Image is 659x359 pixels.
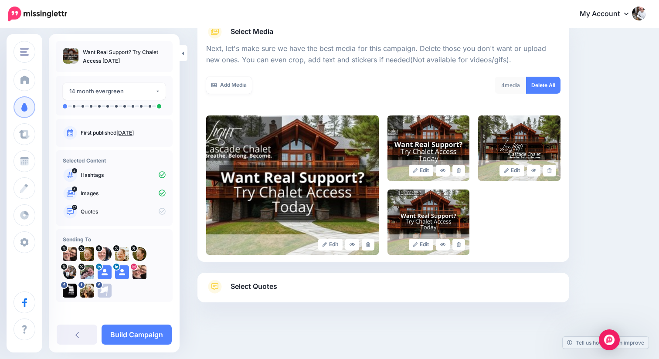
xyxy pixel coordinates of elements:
[387,115,469,181] img: 85a36a89640bcd13a768b73b69173ae0_large.jpg
[69,86,155,96] div: 14 month evergreen
[132,265,146,279] img: 173625679_273566767754180_1705335797951298967_n-bsa149549.jpg
[8,7,67,21] img: Missinglettr
[81,190,166,197] p: Images
[83,48,166,65] p: Want Real Support? Try Chalet Access [DATE]
[80,284,94,298] img: 83926991_106908954202900_1723060958403756032_n-bsa70528.jpg
[63,83,166,100] button: 14 month evergreen
[387,190,469,255] img: 4b0d448df982fe1df31e14310d799471_large.jpg
[80,265,94,279] img: js49R7GQ-82240.jpg
[206,77,252,94] a: Add Media
[501,82,505,88] span: 4
[409,165,434,176] a: Edit
[63,247,77,261] img: -AKvkOFX-14606.jpg
[80,247,94,261] img: xq-f9NJW-14608.jpg
[318,239,343,251] a: Edit
[63,48,78,64] img: cd9ebaa689f21ec54e2783f945b87e69_thumb.jpg
[206,25,560,39] a: Select Media
[526,77,560,94] a: Delete All
[206,280,560,302] a: Select Quotes
[116,129,134,136] a: [DATE]
[115,265,129,279] img: user_default_image.png
[63,265,77,279] img: qPl3uliB-14607.jpg
[98,284,112,298] img: 84702798_579370612644419_4516628711310622720_n-bsa127373.png
[72,186,77,192] span: 4
[571,3,646,25] a: My Account
[599,329,620,350] div: Open Intercom Messenger
[63,157,166,164] h4: Selected Content
[206,43,560,66] p: Next, let's make sure we have the best media for this campaign. Delete those you don't want or up...
[63,284,77,298] img: picture-bsa68734.png
[206,39,560,255] div: Select Media
[72,205,77,210] span: 17
[132,247,146,261] img: hVs11W9V-14611.jpg
[63,236,166,243] h4: Sending To
[115,247,129,261] img: YtlYOdru-14610.jpg
[231,281,277,292] span: Select Quotes
[206,115,379,255] img: cd9ebaa689f21ec54e2783f945b87e69_large.jpg
[81,129,166,137] p: First published
[563,337,649,349] a: Tell us how we can improve
[499,165,524,176] a: Edit
[81,171,166,179] p: Hashtags
[478,115,560,181] img: 99e5137490f827ac887fb2721c45d24b_large.jpg
[98,265,112,279] img: user_default_image.png
[495,77,527,94] div: media
[81,208,166,216] p: Quotes
[231,26,273,37] span: Select Media
[72,168,77,173] span: 4
[98,247,112,261] img: lZOgZTah-14609.png
[20,48,29,56] img: menu.png
[409,239,434,251] a: Edit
